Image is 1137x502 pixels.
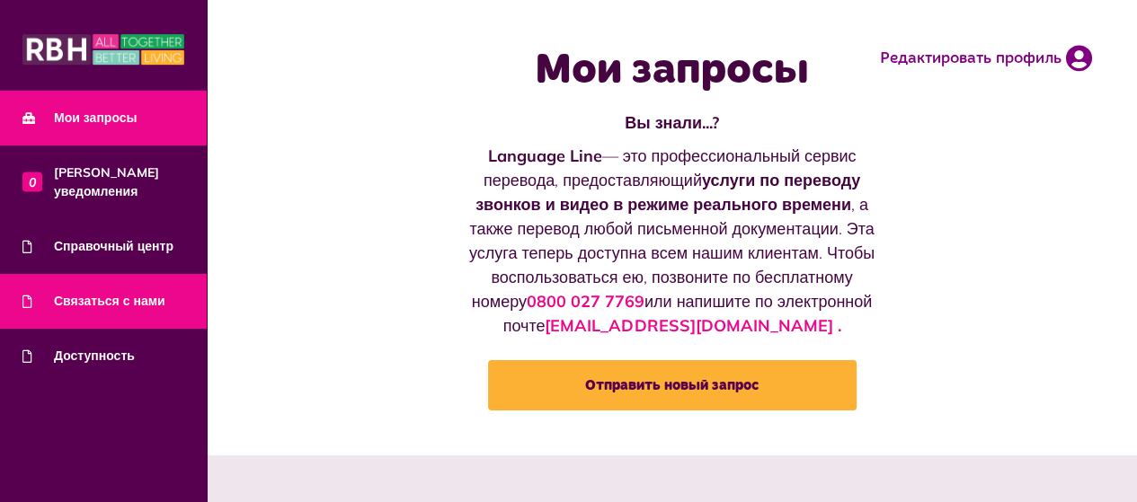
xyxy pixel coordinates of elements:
a: 0800 027 7769 [527,291,644,312]
a: Редактировать профиль [880,45,1092,72]
font: Мои запросы [54,110,138,126]
font: , а также перевод любой письменной документации. Эта услуга теперь доступна всем нашим клиентам. ... [469,194,875,312]
font: Мои запросы [535,48,809,92]
font: Связаться с нами [54,293,165,309]
font: Language Line [488,145,602,166]
font: — это профессиональный сервис перевода, предоставляющий [484,145,857,190]
font: услуги по переводу звонков и видео в режиме реального времени [475,170,860,215]
font: Редактировать профиль [880,50,1061,66]
font: или напишите по электронной почте [503,291,873,336]
a: [EMAIL_ADDRESS][DOMAIN_NAME] . [545,315,840,336]
font: Справочный центр [54,238,173,254]
font: [PERSON_NAME] уведомления [54,164,159,199]
font: Отправить новый запрос [585,378,759,392]
a: Отправить новый запрос [488,360,857,410]
font: Вы знали...? [625,112,719,133]
img: МойРБХ [22,31,184,67]
font: 0 [29,174,36,190]
font: Доступность [54,348,135,364]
